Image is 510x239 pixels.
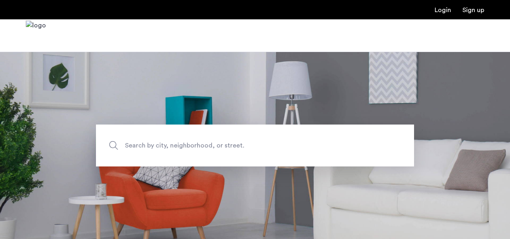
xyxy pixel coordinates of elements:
[26,21,46,51] img: logo
[462,7,484,13] a: Registration
[96,125,414,166] input: Apartment Search
[435,7,451,13] a: Login
[26,21,46,51] a: Cazamio Logo
[125,140,348,151] span: Search by city, neighborhood, or street.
